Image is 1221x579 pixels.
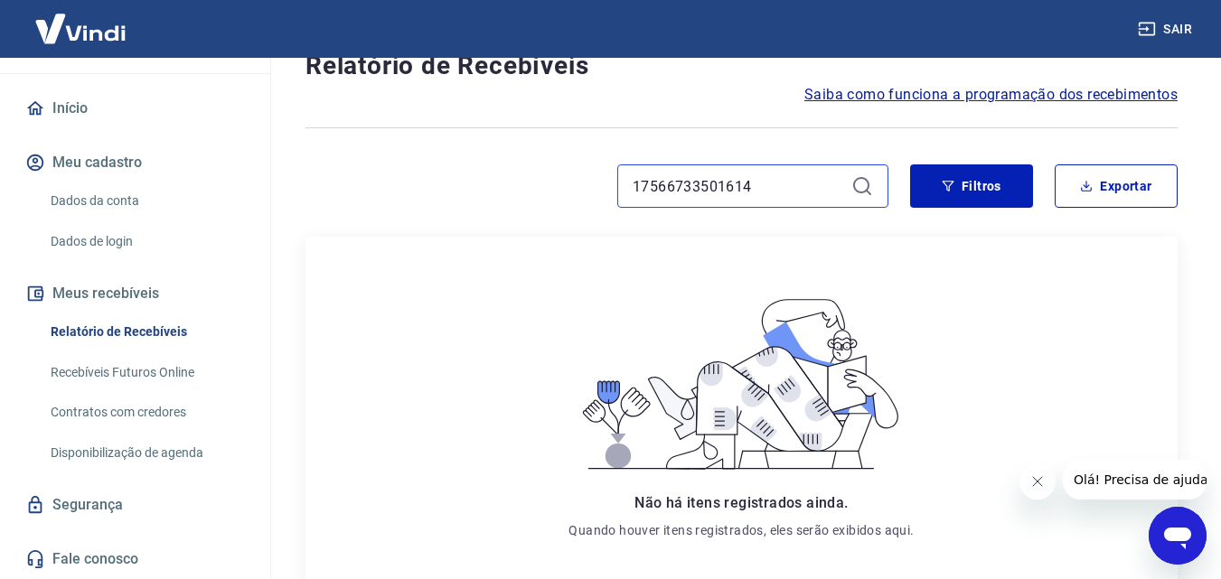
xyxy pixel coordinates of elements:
button: Exportar [1055,164,1178,208]
iframe: Fechar mensagem [1019,463,1056,500]
p: Quando houver itens registrados, eles serão exibidos aqui. [568,521,914,539]
span: Não há itens registrados ainda. [634,494,848,511]
iframe: Botão para abrir a janela de mensagens [1149,507,1207,565]
a: Disponibilização de agenda [43,434,249,472]
h4: Relatório de Recebíveis [305,48,1178,84]
button: Filtros [910,164,1033,208]
button: Meu cadastro [22,143,249,182]
button: Meus recebíveis [22,274,249,313]
span: Olá! Precisa de ajuda? [11,13,152,27]
a: Fale conosco [22,539,249,579]
a: Contratos com credores [43,394,249,431]
button: Sair [1134,13,1199,46]
a: Dados de login [43,223,249,260]
a: Segurança [22,485,249,525]
a: Relatório de Recebíveis [43,313,249,350]
input: Busque pelo número do pedido [633,173,844,200]
img: Vindi [22,1,139,56]
a: Início [22,89,249,128]
iframe: Mensagem da empresa [1063,460,1207,500]
a: Recebíveis Futuros Online [43,354,249,391]
a: Saiba como funciona a programação dos recebimentos [804,84,1178,106]
a: Dados da conta [43,182,249,219]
